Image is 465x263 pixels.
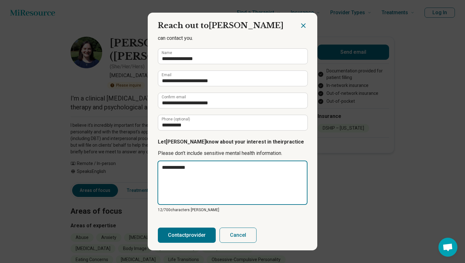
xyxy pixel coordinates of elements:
[300,22,307,29] button: Close dialog
[158,27,307,42] p: This information will only be shared with [PERSON_NAME] so they can contact you.
[162,51,172,55] label: Name
[158,228,216,243] button: Contactprovider
[158,138,307,146] p: Let [PERSON_NAME] know about your interest in their practice
[162,117,190,121] label: Phone (optional)
[162,95,186,99] label: Confirm email
[158,150,307,157] p: Please don’t include sensitive mental health information.
[220,228,257,243] button: Cancel
[158,21,283,30] span: Reach out to [PERSON_NAME]
[162,73,171,77] label: Email
[158,207,307,213] p: 12/ 700 characters [PERSON_NAME]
